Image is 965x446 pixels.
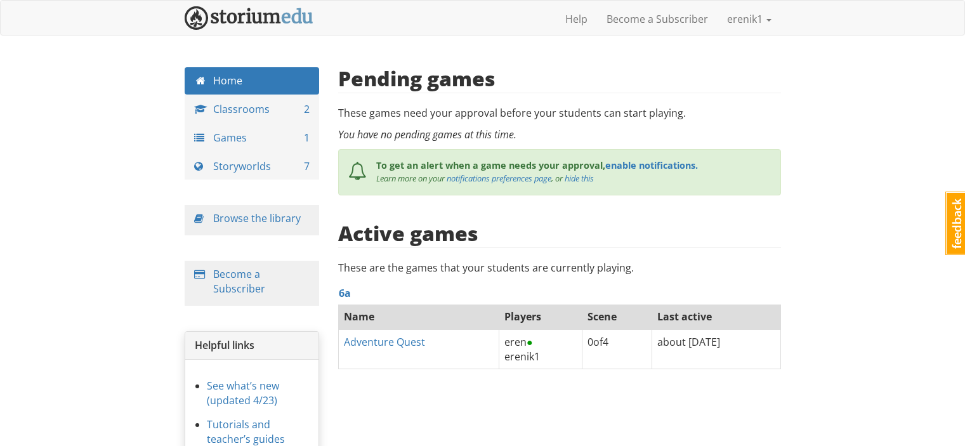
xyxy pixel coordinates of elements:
[447,173,551,184] a: notifications preferences page
[344,335,425,349] a: Adventure Quest
[597,3,718,35] a: Become a Subscriber
[718,3,781,35] a: erenik1
[605,159,698,171] a: enable notifications.
[304,159,310,174] span: 7
[556,3,597,35] a: Help
[338,128,516,141] em: You have no pending games at this time.
[185,124,320,152] a: Games 1
[565,173,594,184] a: hide this
[185,153,320,180] a: Storyworlds 7
[338,222,478,244] h2: Active games
[499,304,582,329] th: Players
[527,335,533,349] span: ●
[304,131,310,145] span: 1
[213,267,265,296] a: Become a Subscriber
[652,304,780,329] th: Last active
[504,350,540,364] span: erenik1
[339,304,499,329] th: Name
[338,261,781,275] p: These are the games that your students are currently playing.
[376,173,594,184] em: Learn more on your , or
[207,379,279,407] a: See what’s new (updated 4/23)
[213,211,301,225] a: Browse the library
[185,67,320,95] a: Home
[652,329,780,369] td: about [DATE]
[504,335,533,349] span: eren
[185,96,320,123] a: Classrooms 2
[582,329,652,369] td: 0 of 4
[207,417,285,446] a: Tutorials and teacher’s guides
[338,67,496,89] h2: Pending games
[185,6,313,30] img: StoriumEDU
[376,159,605,171] span: To get an alert when a game needs your approval,
[304,102,310,117] span: 2
[185,332,319,360] div: Helpful links
[339,286,351,300] a: 6a
[582,304,652,329] th: Scene
[338,106,781,121] p: These games need your approval before your students can start playing.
